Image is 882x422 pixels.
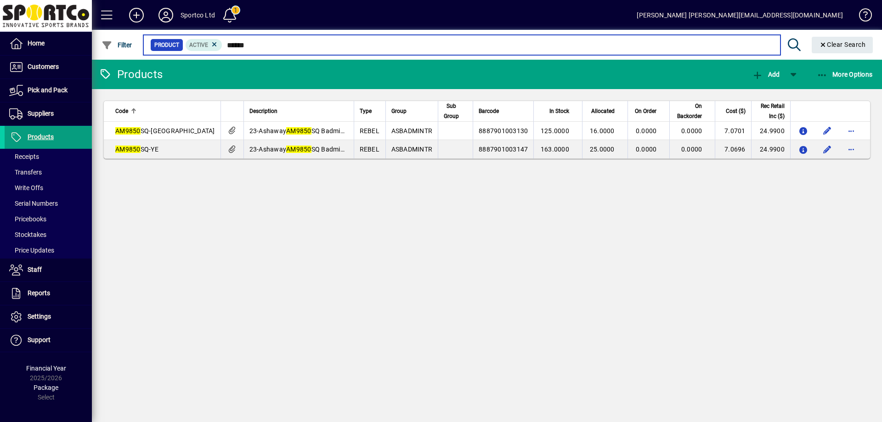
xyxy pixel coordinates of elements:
span: 25.0000 [590,146,615,153]
span: Transfers [9,169,42,176]
a: Customers [5,56,92,79]
button: More options [844,142,859,157]
a: Transfers [5,164,92,180]
span: In Stock [549,106,569,116]
span: ASBADMINTR [391,127,433,135]
span: 125.0000 [541,127,569,135]
span: Serial Numbers [9,200,58,207]
span: Customers [28,63,59,70]
span: 23-Ashaway SQ Badminton Racquet Yellow r [249,146,405,153]
div: Barcode [479,106,528,116]
span: 23-Ashaway SQ Badminton Racquet Navy r [249,127,401,135]
mat-chip: Activation Status: Active [186,39,222,51]
button: More Options [814,66,875,83]
span: Write Offs [9,184,43,191]
span: Add [752,71,780,78]
a: Reports [5,282,92,305]
span: Allocated [591,106,615,116]
span: Pick and Pack [28,86,68,94]
a: Support [5,329,92,352]
span: REBEL [360,127,379,135]
td: 24.9900 [751,140,790,158]
div: Sportco Ltd [181,8,215,23]
span: More Options [817,71,873,78]
span: On Order [635,106,656,116]
span: Financial Year [26,365,66,372]
td: 7.0696 [715,140,751,158]
span: Staff [28,266,42,273]
div: [PERSON_NAME] [PERSON_NAME][EMAIL_ADDRESS][DOMAIN_NAME] [637,8,843,23]
a: Serial Numbers [5,196,92,211]
span: ASBADMINTR [391,146,433,153]
span: Sub Group [444,101,459,121]
span: 8887901003147 [479,146,528,153]
em: AM9850 [115,127,141,135]
span: Stocktakes [9,231,46,238]
em: AM9850 [286,127,311,135]
button: Profile [151,7,181,23]
button: Add [122,7,151,23]
span: Product [154,40,179,50]
a: Knowledge Base [852,2,871,32]
td: 24.9900 [751,122,790,140]
div: Allocated [588,106,623,116]
span: Package [34,384,58,391]
span: Home [28,39,45,47]
span: Description [249,106,277,116]
div: Sub Group [444,101,467,121]
span: Settings [28,313,51,320]
span: Reports [28,289,50,297]
span: Rec Retail Inc ($) [757,101,785,121]
button: Edit [820,124,835,138]
div: Group [391,106,433,116]
span: Active [189,42,208,48]
span: REBEL [360,146,379,153]
span: On Backorder [675,101,702,121]
span: Clear Search [819,41,866,48]
td: 7.0701 [715,122,751,140]
span: Code [115,106,128,116]
a: Pricebooks [5,211,92,227]
a: Settings [5,305,92,328]
a: Pick and Pack [5,79,92,102]
span: Barcode [479,106,499,116]
button: Clear [812,37,873,53]
button: Filter [99,37,135,53]
span: 0.0000 [681,127,702,135]
span: SQ-[GEOGRAPHIC_DATA] [115,127,215,135]
div: On Backorder [675,101,710,121]
a: Write Offs [5,180,92,196]
span: 0.0000 [681,146,702,153]
a: Stocktakes [5,227,92,242]
div: In Stock [539,106,577,116]
span: Suppliers [28,110,54,117]
a: Staff [5,259,92,281]
a: Suppliers [5,102,92,125]
span: Filter [102,41,132,49]
button: More options [844,124,859,138]
a: Home [5,32,92,55]
div: On Order [633,106,665,116]
a: Receipts [5,149,92,164]
span: 8887901003130 [479,127,528,135]
span: 0.0000 [636,127,657,135]
div: Code [115,106,215,116]
span: SQ-YE [115,146,158,153]
span: 16.0000 [590,127,615,135]
div: Products [99,67,163,82]
a: Price Updates [5,242,92,258]
span: 163.0000 [541,146,569,153]
span: Cost ($) [726,106,746,116]
em: AM9850 [286,146,311,153]
span: Receipts [9,153,39,160]
span: Products [28,133,54,141]
button: Edit [820,142,835,157]
span: Group [391,106,407,116]
div: Type [360,106,380,116]
div: Description [249,106,348,116]
em: AM9850 [115,146,141,153]
span: Pricebooks [9,215,46,223]
span: Support [28,336,51,343]
span: Price Updates [9,247,54,254]
span: 0.0000 [636,146,657,153]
